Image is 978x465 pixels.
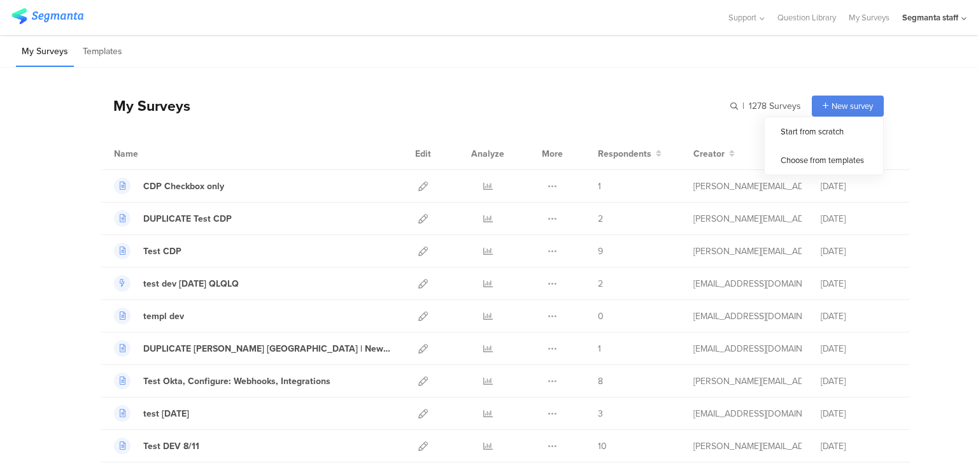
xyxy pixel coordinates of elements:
div: test dev aug 11 QLQLQ [143,277,239,290]
span: Respondents [598,147,651,161]
div: [DATE] [821,407,897,420]
div: riel@segmanta.com [693,212,802,225]
a: test dev [DATE] QLQLQ [114,275,239,292]
div: Test DEV 8/11 [143,440,199,453]
div: [DATE] [821,277,897,290]
span: Creator [693,147,725,161]
div: raymund@segmanta.com [693,440,802,453]
a: DUPLICATE Test CDP [114,210,232,227]
div: [DATE] [821,375,897,388]
div: [DATE] [821,245,897,258]
img: segmanta logo [11,8,83,24]
div: raymund@segmanta.com [693,375,802,388]
a: templ dev [114,308,184,324]
div: Segmanta staff [902,11,958,24]
div: [DATE] [821,440,897,453]
div: My Surveys [101,95,190,117]
div: svyatoslav@segmanta.com [693,342,802,355]
div: [DATE] [821,180,897,193]
a: Test CDP [114,243,181,259]
a: DUPLICATE [PERSON_NAME] [GEOGRAPHIC_DATA] | New CDP Events [114,340,390,357]
div: [DATE] [821,212,897,225]
a: Test Okta, Configure: Webhooks, Integrations [114,373,330,389]
div: Test CDP [143,245,181,258]
span: 8 [598,375,603,388]
span: 3 [598,407,603,420]
span: Support [728,11,756,24]
span: New survey [832,100,873,112]
li: Templates [77,37,128,67]
div: test 8.11.25 [143,407,189,420]
button: Respondents [598,147,662,161]
div: riel@segmanta.com [693,180,802,193]
span: 1 [598,180,601,193]
span: 9 [598,245,603,258]
div: [DATE] [821,310,897,323]
div: More [539,138,566,169]
span: 2 [598,212,603,225]
span: | [741,99,746,113]
div: Start from scratch [765,117,883,146]
span: 1278 Surveys [749,99,801,113]
div: CDP Checkbox only [143,180,224,193]
div: channelle@segmanta.com [693,407,802,420]
span: 10 [598,440,607,453]
a: CDP Checkbox only [114,178,224,194]
div: Analyze [469,138,507,169]
div: Edit [409,138,437,169]
div: riel@segmanta.com [693,245,802,258]
a: Test DEV 8/11 [114,438,199,454]
span: 0 [598,310,604,323]
div: Choose from templates [765,146,883,175]
button: Creator [693,147,735,161]
div: eliran@segmanta.com [693,310,802,323]
span: 2 [598,277,603,290]
a: test [DATE] [114,405,189,422]
div: templ dev [143,310,184,323]
div: DUPLICATE Nevin NC | New CDP Events [143,342,390,355]
div: DUPLICATE Test CDP [143,212,232,225]
div: Name [114,147,190,161]
span: 1 [598,342,601,355]
li: My Surveys [16,37,74,67]
div: eliran@segmanta.com [693,277,802,290]
div: [DATE] [821,342,897,355]
div: Test Okta, Configure: Webhooks, Integrations [143,375,330,388]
